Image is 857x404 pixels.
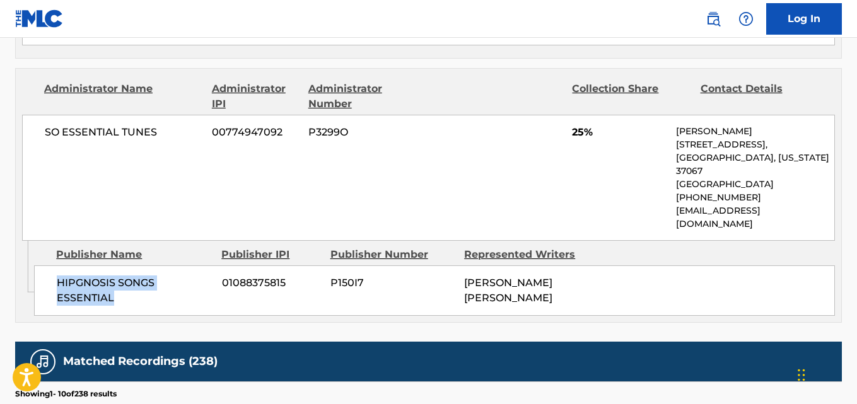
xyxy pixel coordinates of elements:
[676,204,834,231] p: [EMAIL_ADDRESS][DOMAIN_NAME]
[222,275,321,291] span: 01088375815
[212,125,299,140] span: 00774947092
[35,354,50,369] img: Matched Recordings
[738,11,754,26] img: help
[676,191,834,204] p: [PHONE_NUMBER]
[330,275,455,291] span: P150I7
[572,125,667,140] span: 25%
[701,81,819,112] div: Contact Details
[44,81,202,112] div: Administrator Name
[794,343,857,404] iframe: Chat Widget
[45,125,202,140] span: SO ESSENTIAL TUNES
[56,247,212,262] div: Publisher Name
[733,6,759,32] div: Help
[766,3,842,35] a: Log In
[572,81,691,112] div: Collection Share
[57,275,213,306] span: HIPGNOSIS SONGS ESSENTIAL
[676,151,834,178] p: [GEOGRAPHIC_DATA], [US_STATE] 37067
[330,247,455,262] div: Publisher Number
[63,354,218,369] h5: Matched Recordings (238)
[464,247,589,262] div: Represented Writers
[676,178,834,191] p: [GEOGRAPHIC_DATA]
[15,9,64,28] img: MLC Logo
[676,125,834,138] p: [PERSON_NAME]
[15,388,117,400] p: Showing 1 - 10 of 238 results
[798,356,805,394] div: Drag
[308,125,427,140] span: P3299O
[706,11,721,26] img: search
[212,81,299,112] div: Administrator IPI
[701,6,726,32] a: Public Search
[464,277,552,304] span: [PERSON_NAME] [PERSON_NAME]
[221,247,320,262] div: Publisher IPI
[676,138,834,151] p: [STREET_ADDRESS],
[308,81,427,112] div: Administrator Number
